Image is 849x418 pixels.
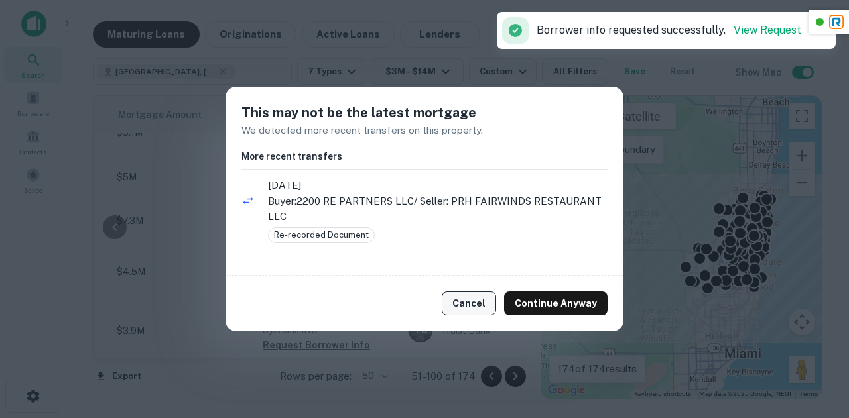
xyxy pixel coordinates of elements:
h5: This may not be the latest mortgage [241,103,608,123]
p: Buyer: 2200 RE PARTNERS LLC / Seller: PRH FAIRWINDS RESTAURANT LLC [268,193,608,225]
p: Borrower info requested successfully. [537,23,801,38]
button: Cancel [442,291,496,315]
h6: More recent transfers [241,149,608,164]
span: Re-recorded Document [269,229,374,242]
p: We detected more recent transfers on this property. [241,123,608,138]
div: Re-recorded Document [268,227,375,243]
a: View Request [734,24,801,36]
button: Continue Anyway [504,291,608,315]
iframe: Chat Widget [783,270,849,333]
span: [DATE] [268,178,608,193]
